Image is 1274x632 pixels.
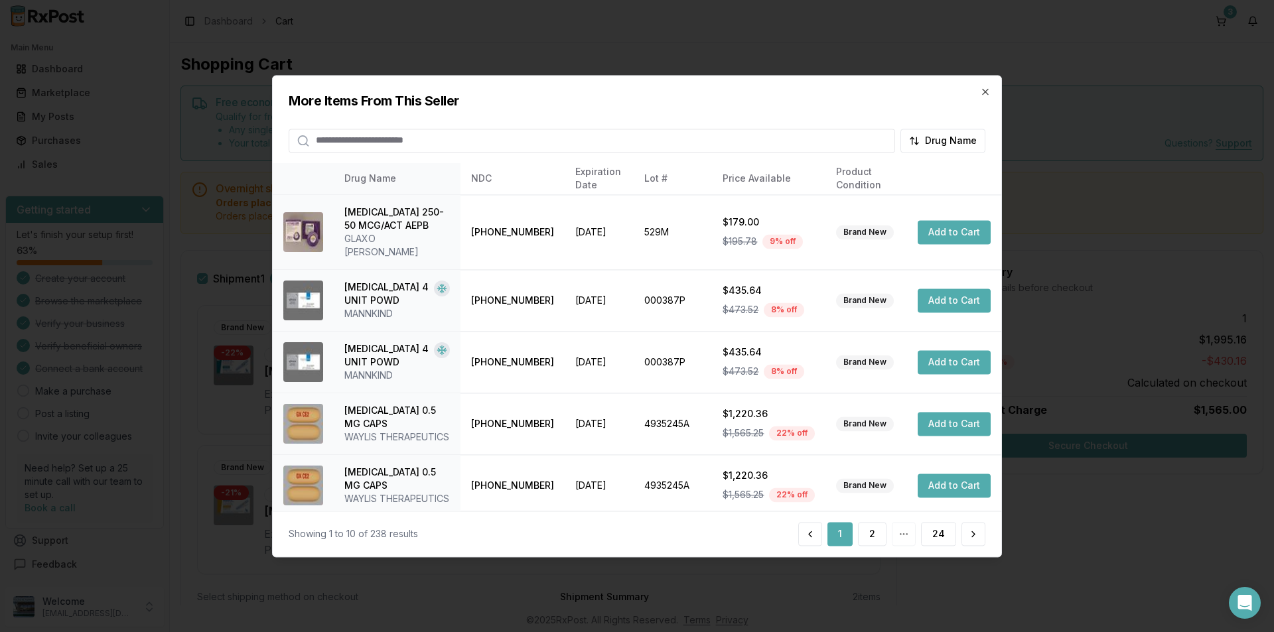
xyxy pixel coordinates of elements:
[283,404,323,444] img: Avodart 0.5 MG CAPS
[334,163,460,195] th: Drug Name
[723,407,815,420] div: $1,220.36
[634,195,712,270] td: 529M
[565,270,634,332] td: [DATE]
[460,393,565,455] td: [PHONE_NUMBER]
[283,281,323,320] img: Afrezza 4 UNIT POWD
[723,365,758,378] span: $473.52
[344,369,450,382] div: MANNKIND
[858,522,886,546] button: 2
[921,522,956,546] button: 24
[283,212,323,252] img: Advair Diskus 250-50 MCG/ACT AEPB
[344,430,450,444] div: WAYLIS THERAPEUTICS
[565,455,634,517] td: [DATE]
[769,487,815,502] div: 22 % off
[918,288,991,312] button: Add to Cart
[723,216,815,229] div: $179.00
[827,522,853,546] button: 1
[289,92,985,110] h2: More Items From This Seller
[836,355,894,369] div: Brand New
[565,195,634,270] td: [DATE]
[634,163,712,195] th: Lot #
[918,350,991,374] button: Add to Cart
[460,195,565,270] td: [PHONE_NUMBER]
[283,466,323,505] img: Avodart 0.5 MG CAPS
[634,270,712,332] td: 000387P
[283,342,323,382] img: Afrezza 4 UNIT POWD
[565,393,634,455] td: [DATE]
[712,163,825,195] th: Price Available
[918,412,991,436] button: Add to Cart
[769,426,815,440] div: 22 % off
[825,163,907,195] th: Product Condition
[723,346,815,359] div: $435.64
[764,302,804,317] div: 8 % off
[723,469,815,482] div: $1,220.36
[565,163,634,195] th: Expiration Date
[836,416,894,431] div: Brand New
[836,478,894,493] div: Brand New
[289,527,418,540] div: Showing 1 to 10 of 238 results
[634,393,712,455] td: 4935245A
[723,426,764,440] span: $1,565.25
[925,134,977,147] span: Drug Name
[723,303,758,316] span: $473.52
[344,404,450,430] div: [MEDICAL_DATA] 0.5 MG CAPS
[344,342,429,369] div: [MEDICAL_DATA] 4 UNIT POWD
[762,234,803,249] div: 9 % off
[344,281,429,307] div: [MEDICAL_DATA] 4 UNIT POWD
[460,270,565,332] td: [PHONE_NUMBER]
[344,206,450,232] div: [MEDICAL_DATA] 250-50 MCG/ACT AEPB
[764,364,804,379] div: 8 % off
[723,235,757,248] span: $195.78
[460,455,565,517] td: [PHONE_NUMBER]
[634,332,712,393] td: 000387P
[344,307,450,320] div: MANNKIND
[634,455,712,517] td: 4935245A
[344,492,450,505] div: WAYLIS THERAPEUTICS
[344,466,450,492] div: [MEDICAL_DATA] 0.5 MG CAPS
[918,474,991,497] button: Add to Cart
[344,232,450,259] div: GLAXO [PERSON_NAME]
[460,332,565,393] td: [PHONE_NUMBER]
[723,284,815,297] div: $435.64
[900,129,985,153] button: Drug Name
[918,220,991,244] button: Add to Cart
[460,163,565,195] th: NDC
[723,488,764,501] span: $1,565.25
[836,225,894,239] div: Brand New
[565,332,634,393] td: [DATE]
[836,293,894,308] div: Brand New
